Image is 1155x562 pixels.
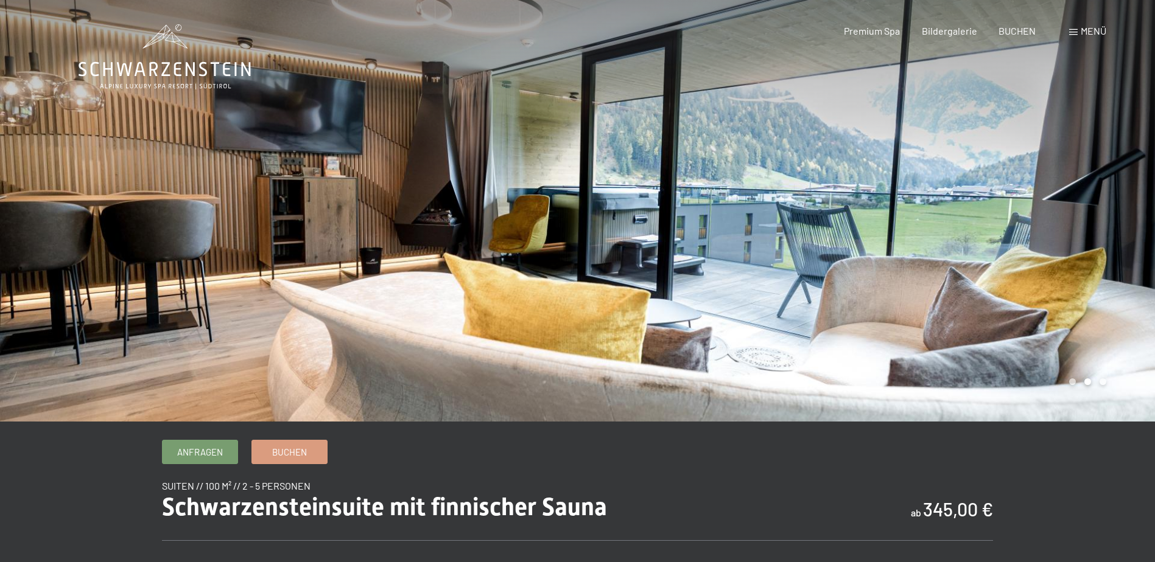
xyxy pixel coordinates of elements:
[1081,25,1106,36] span: Menü
[163,440,237,463] a: Anfragen
[272,446,307,459] span: Buchen
[177,446,223,459] span: Anfragen
[162,493,607,521] span: Schwarzensteinsuite mit finnischer Sauna
[911,507,921,518] span: ab
[999,25,1036,36] a: BUCHEN
[162,480,311,491] span: Suiten // 100 m² // 2 - 5 Personen
[923,498,993,520] b: 345,00 €
[252,440,327,463] a: Buchen
[922,25,977,36] a: Bildergalerie
[844,25,900,36] a: Premium Spa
